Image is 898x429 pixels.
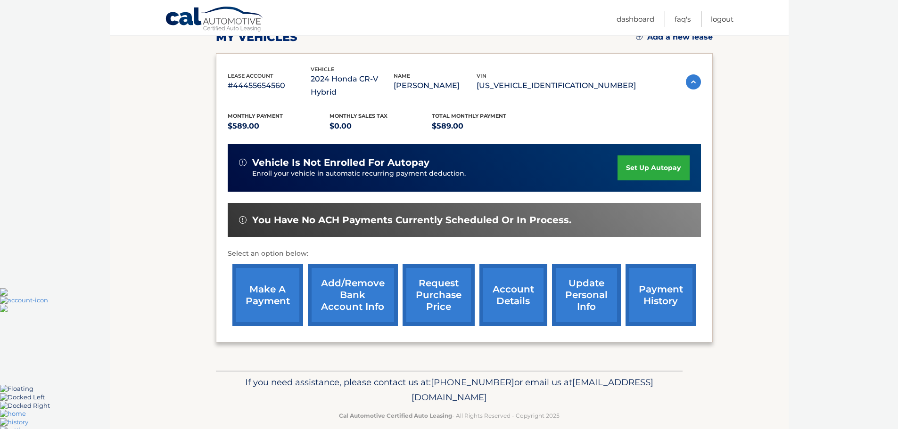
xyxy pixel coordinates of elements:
span: [PHONE_NUMBER] [431,377,514,388]
span: You have no ACH payments currently scheduled or in process. [252,214,571,226]
p: - All Rights Reserved - Copyright 2025 [222,411,676,421]
p: $0.00 [330,120,432,133]
p: [PERSON_NAME] [394,79,477,92]
span: lease account [228,73,273,79]
a: Dashboard [617,11,654,27]
p: If you need assistance, please contact us at: or email us at [222,375,676,405]
p: #44455654560 [228,79,311,92]
strong: Cal Automotive Certified Auto Leasing [339,412,452,419]
h2: my vehicles [216,30,297,44]
a: request purchase price [403,264,475,326]
span: vehicle [311,66,334,73]
p: Select an option below: [228,248,701,259]
span: Monthly sales Tax [330,113,387,119]
span: Monthly Payment [228,113,283,119]
span: name [394,73,410,79]
a: Add a new lease [636,32,713,42]
p: [US_VEHICLE_IDENTIFICATION_NUMBER] [477,79,636,92]
span: Total Monthly Payment [432,113,506,119]
span: [EMAIL_ADDRESS][DOMAIN_NAME] [412,377,653,403]
a: payment history [626,264,696,326]
p: 2024 Honda CR-V Hybrid [311,73,394,99]
p: $589.00 [228,120,330,133]
a: FAQ's [675,11,691,27]
img: add.svg [636,33,643,40]
img: alert-white.svg [239,216,247,224]
p: $589.00 [432,120,534,133]
img: accordion-active.svg [686,74,701,89]
img: alert-white.svg [239,159,247,166]
span: vin [477,73,486,79]
p: Enroll your vehicle in automatic recurring payment deduction. [252,169,618,179]
a: set up autopay [618,155,689,180]
span: vehicle is not enrolled for autopay [252,157,429,169]
a: make a payment [232,264,303,326]
a: Cal Automotive [165,6,264,33]
a: Logout [711,11,733,27]
a: account details [479,264,547,326]
a: update personal info [552,264,621,326]
a: Add/Remove bank account info [308,264,398,326]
